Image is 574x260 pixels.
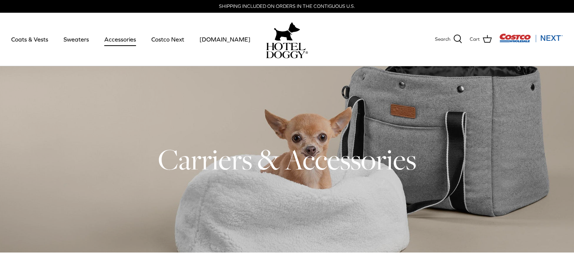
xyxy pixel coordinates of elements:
[266,43,308,58] img: hoteldoggycom
[470,36,480,43] span: Cart
[499,38,563,44] a: Visit Costco Next
[193,27,257,52] a: [DOMAIN_NAME]
[266,20,308,58] a: hoteldoggy.com hoteldoggycom
[145,27,191,52] a: Costco Next
[435,36,450,43] span: Search
[499,33,563,43] img: Costco Next
[470,34,492,44] a: Cart
[4,27,55,52] a: Coats & Vests
[22,141,552,178] h1: Carriers & Accessories
[274,20,300,43] img: hoteldoggy.com
[435,34,462,44] a: Search
[57,27,96,52] a: Sweaters
[98,27,143,52] a: Accessories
